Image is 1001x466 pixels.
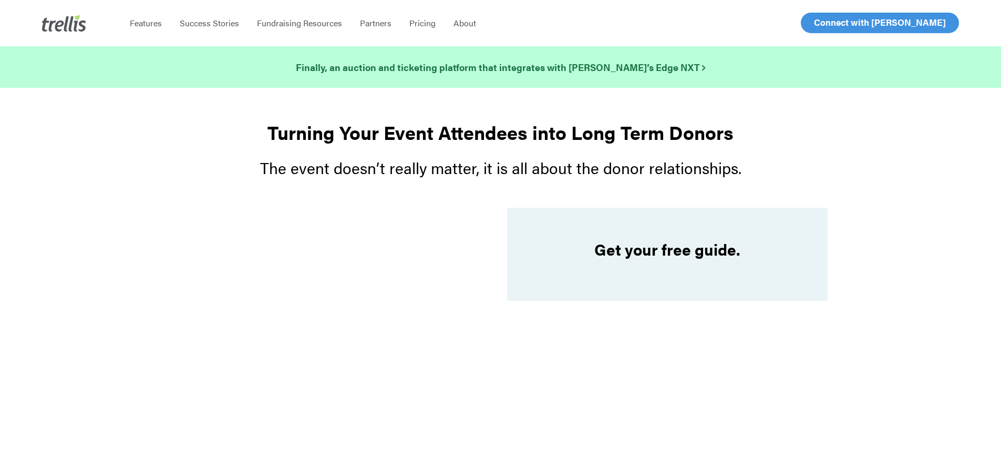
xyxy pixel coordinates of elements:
[445,18,485,28] a: About
[801,13,959,33] a: Connect with [PERSON_NAME]
[296,60,705,75] a: Finally, an auction and ticketing platform that integrates with [PERSON_NAME]’s Edge NXT
[351,18,400,28] a: Partners
[267,118,734,146] strong: Turning Your Event Attendees into Long Term Donors
[360,17,391,29] span: Partners
[248,18,351,28] a: Fundraising Resources
[42,15,86,32] img: Trellis
[260,156,741,179] span: The event doesn’t really matter, it is all about the donor relationships.
[409,17,436,29] span: Pricing
[130,17,162,29] span: Features
[400,18,445,28] a: Pricing
[296,60,705,74] strong: Finally, an auction and ticketing platform that integrates with [PERSON_NAME]’s Edge NXT
[814,16,946,28] span: Connect with [PERSON_NAME]
[121,18,171,28] a: Features
[594,238,740,260] strong: Get your free guide.
[180,17,239,29] span: Success Stories
[171,18,248,28] a: Success Stories
[257,17,342,29] span: Fundraising Resources
[453,17,476,29] span: About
